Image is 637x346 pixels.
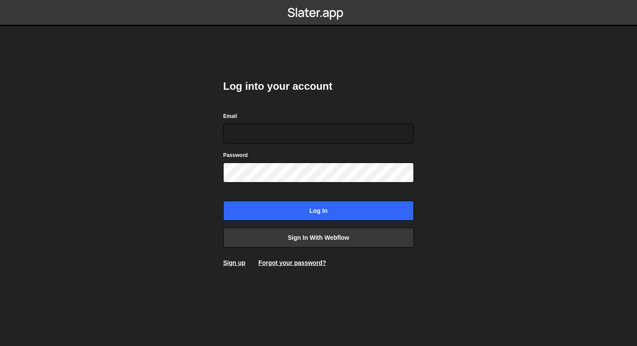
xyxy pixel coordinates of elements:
input: Log in [223,201,414,221]
a: Sign up [223,259,245,266]
h2: Log into your account [223,79,414,93]
label: Email [223,112,237,121]
a: Sign in with Webflow [223,228,414,248]
a: Forgot your password? [258,259,326,266]
label: Password [223,151,248,160]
